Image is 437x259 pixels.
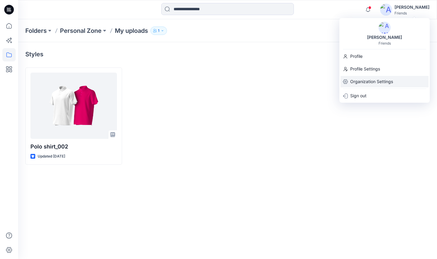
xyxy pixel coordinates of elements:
[25,51,43,58] h4: Styles
[339,63,430,75] a: Profile Settings
[339,76,430,87] a: Organization Settings
[380,4,392,16] img: avatar
[379,41,391,45] div: Friends
[395,11,429,15] div: Friends
[350,51,363,62] p: Profile
[350,76,393,87] p: Organization Settings
[115,27,148,35] p: My uploads
[379,22,391,34] img: avatar
[60,27,102,35] a: Personal Zone
[395,4,429,11] div: [PERSON_NAME]
[339,51,430,62] a: Profile
[350,90,366,101] p: Sign out
[363,34,406,41] div: [PERSON_NAME]
[30,73,117,139] a: Polo shirt_002
[350,63,380,75] p: Profile Settings
[158,27,159,34] p: 1
[25,27,47,35] a: Folders
[30,142,117,151] p: Polo shirt_002
[150,27,167,35] button: 1
[38,153,65,160] p: Updated [DATE]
